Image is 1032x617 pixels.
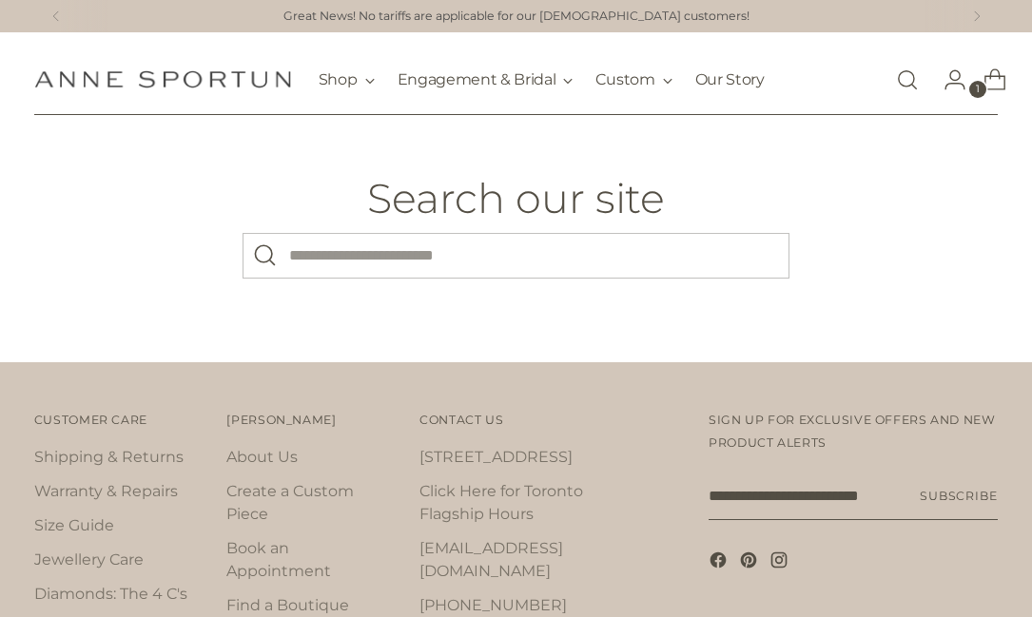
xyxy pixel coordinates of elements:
h1: Search our site [367,176,665,221]
span: Sign up for exclusive offers and new product alerts [709,413,995,450]
span: Customer Care [34,413,147,427]
a: Go to the account page [928,61,966,99]
a: Great News! No tariffs are applicable for our [DEMOGRAPHIC_DATA] customers! [283,8,750,26]
span: [PERSON_NAME] [226,413,336,427]
span: Contact Us [419,413,503,427]
button: Subscribe [920,472,998,520]
a: About Us [226,448,298,466]
button: Search [243,233,288,279]
a: Book an Appointment [226,539,331,580]
a: Open search modal [888,61,926,99]
a: Shipping & Returns [34,448,184,466]
button: Custom [595,59,672,101]
button: Engagement & Bridal [398,59,574,101]
a: Open cart modal [968,61,1006,99]
a: Warranty & Repairs [34,482,178,500]
a: Jewellery Care [34,550,144,569]
a: [STREET_ADDRESS] [419,448,573,466]
a: [EMAIL_ADDRESS][DOMAIN_NAME] [419,539,563,580]
button: Shop [319,59,375,101]
span: 1 [969,81,986,98]
a: Size Guide [34,516,114,534]
a: [PHONE_NUMBER] [419,596,567,614]
a: Diamonds: The 4 C's [34,585,187,603]
a: Anne Sportun Fine Jewellery [34,70,291,88]
a: Click Here for Toronto Flagship Hours [419,482,583,523]
a: Find a Boutique [226,596,349,614]
a: Our Story [695,59,765,101]
a: Create a Custom Piece [226,482,354,523]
